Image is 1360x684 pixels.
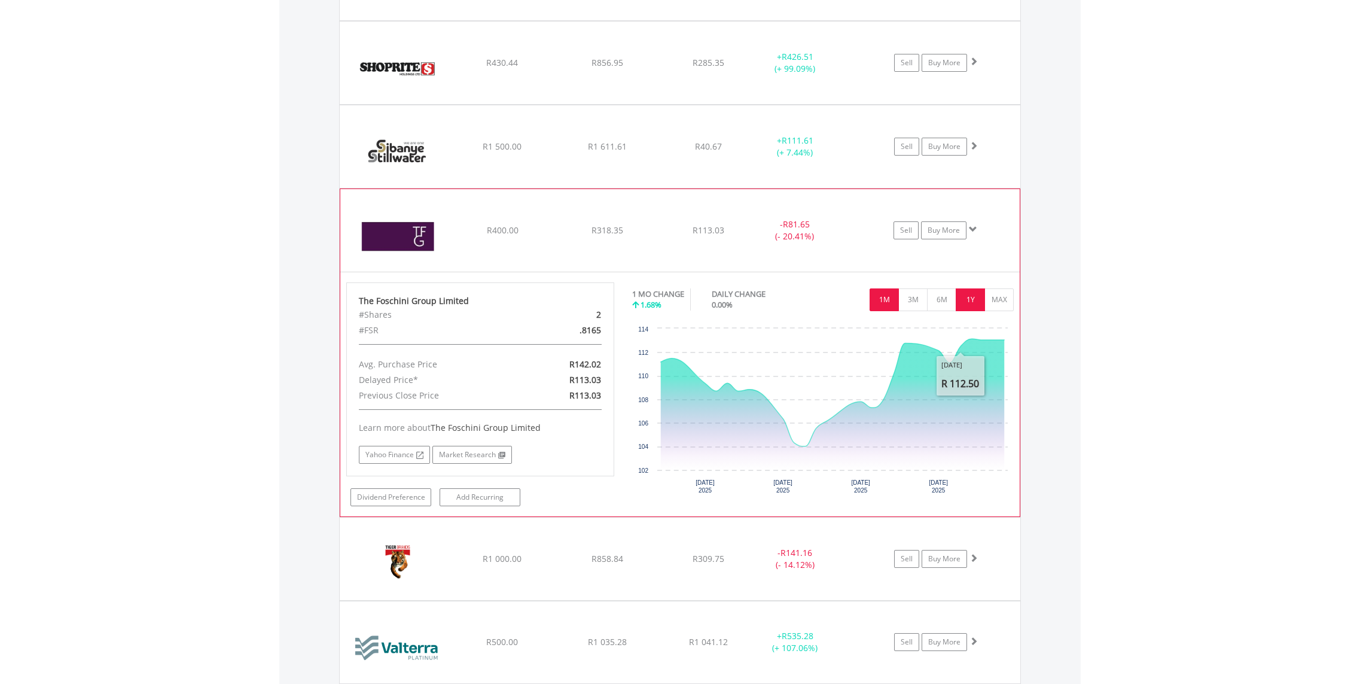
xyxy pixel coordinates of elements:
div: Chart. Highcharts interactive chart. [632,323,1014,502]
a: Buy More [922,138,967,156]
span: R285.35 [693,57,724,68]
span: R535.28 [782,630,813,642]
div: .8165 [523,323,610,338]
a: Buy More [922,550,967,568]
text: 102 [638,467,648,474]
div: 1 MO CHANGE [632,288,684,300]
button: 1Y [956,288,985,311]
span: R430.44 [486,57,518,68]
a: Market Research [432,446,512,464]
text: 112 [638,349,648,356]
div: Previous Close Price [350,388,523,403]
span: R1 000.00 [483,553,522,564]
img: EQU.ZA.SHP.png [346,37,449,101]
span: R856.95 [591,57,623,68]
text: [DATE] 2025 [696,479,715,494]
div: - (- 20.41%) [750,218,840,242]
div: + (+ 107.06%) [750,630,840,654]
text: [DATE] 2025 [851,479,870,494]
span: R1 035.28 [588,636,627,647]
span: R400.00 [487,224,519,236]
a: Dividend Preference [350,488,431,506]
span: R1 041.12 [689,636,728,647]
button: MAX [984,288,1014,311]
div: + (+ 7.44%) [750,135,840,159]
div: Learn more about [359,422,602,434]
text: 114 [638,326,648,333]
span: R309.75 [693,553,724,564]
text: 110 [638,373,648,379]
img: EQU.ZA.VAL.png [346,616,449,680]
button: 3M [898,288,928,311]
div: #FSR [350,323,523,338]
a: Sell [894,633,919,651]
span: R142.02 [569,358,601,370]
span: R81.65 [783,218,810,230]
a: Buy More [921,221,966,239]
a: Buy More [922,54,967,72]
svg: Interactive chart [632,323,1014,502]
text: [DATE] 2025 [929,479,948,494]
div: The Foschini Group Limited [359,295,602,307]
div: - (- 14.12%) [750,547,840,571]
div: Avg. Purchase Price [350,357,523,372]
span: The Foschini Group Limited [431,422,541,433]
a: Buy More [922,633,967,651]
span: R500.00 [486,636,518,647]
a: Sell [894,221,919,239]
span: R426.51 [782,51,813,62]
text: 106 [638,420,648,427]
text: 104 [638,443,648,450]
a: Sell [894,138,919,156]
a: Yahoo Finance [359,446,430,464]
span: R113.03 [569,390,601,401]
span: R113.03 [569,374,601,385]
img: EQU.ZA.SSW.png [346,120,449,185]
a: Sell [894,54,919,72]
span: 1.68% [641,299,661,310]
span: R113.03 [693,224,724,236]
div: #Shares [350,307,523,323]
div: 2 [523,307,610,323]
div: Delayed Price* [350,372,523,388]
span: R111.61 [782,135,813,146]
button: 1M [870,288,899,311]
text: 108 [638,397,648,403]
div: + (+ 99.09%) [750,51,840,75]
div: DAILY CHANGE [712,288,807,300]
img: EQU.ZA.TBS.png [346,533,449,597]
span: R1 500.00 [483,141,522,152]
span: R141.16 [780,547,812,558]
span: R40.67 [695,141,722,152]
text: [DATE] 2025 [773,479,792,494]
span: 0.00% [712,299,733,310]
a: Sell [894,550,919,568]
span: R858.84 [591,553,623,564]
a: Add Recurring [440,488,520,506]
span: R1 611.61 [588,141,627,152]
img: EQU.ZA.TFG.png [346,204,449,269]
button: 6M [927,288,956,311]
span: R318.35 [591,224,623,236]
